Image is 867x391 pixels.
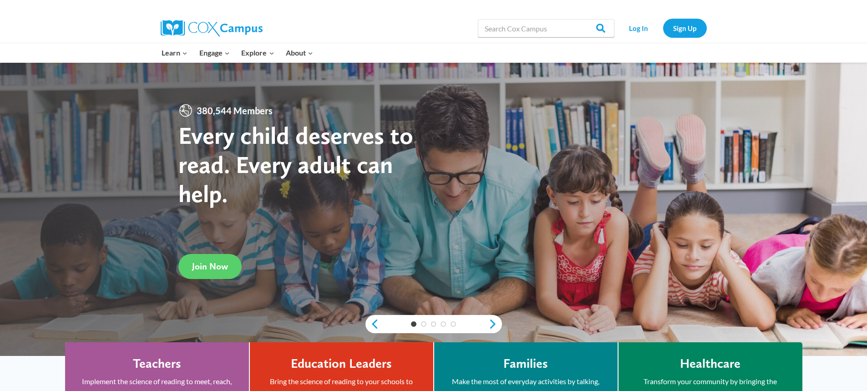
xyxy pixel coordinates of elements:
[431,321,436,327] a: 3
[421,321,426,327] a: 2
[162,47,188,59] span: Learn
[178,121,413,208] strong: Every child deserves to read. Every adult can help.
[663,19,707,37] a: Sign Up
[192,261,228,272] span: Join Now
[156,43,319,62] nav: Primary Navigation
[619,19,707,37] nav: Secondary Navigation
[365,315,502,333] div: content slider buttons
[503,356,548,371] h4: Families
[286,47,313,59] span: About
[193,103,276,118] span: 380,544 Members
[178,254,242,279] a: Join Now
[365,319,379,330] a: previous
[488,319,502,330] a: next
[411,321,416,327] a: 1
[451,321,456,327] a: 5
[291,356,392,371] h4: Education Leaders
[199,47,230,59] span: Engage
[161,20,263,36] img: Cox Campus
[680,356,740,371] h4: Healthcare
[478,19,614,37] input: Search Cox Campus
[133,356,181,371] h4: Teachers
[441,321,446,327] a: 4
[619,19,659,37] a: Log In
[241,47,274,59] span: Explore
